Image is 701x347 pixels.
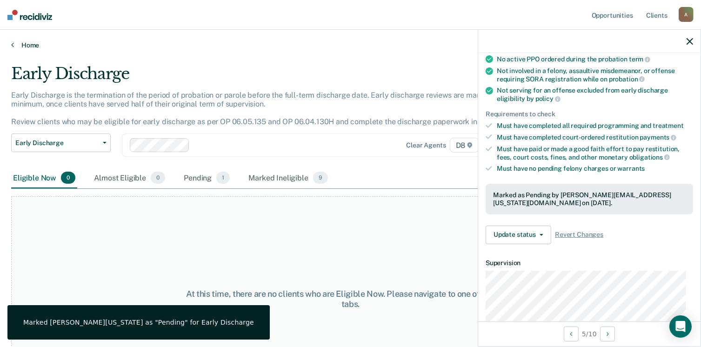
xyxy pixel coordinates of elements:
span: Revert Changes [555,231,603,239]
span: term [629,55,650,63]
button: Update status [486,226,551,244]
span: D8 [450,138,479,153]
div: A [679,7,694,22]
div: Must have completed all required programming and [497,122,693,130]
div: Clear agents [406,141,446,149]
div: Not involved in a felony, assaultive misdemeanor, or offense requiring SORA registration while on [497,67,693,83]
span: 9 [313,172,328,184]
span: Early Discharge [15,139,99,147]
div: No active PPO ordered during the probation [497,55,693,63]
span: warrants [618,165,645,172]
span: treatment [653,122,684,129]
div: Pending [182,168,232,188]
img: Recidiviz [7,10,52,20]
div: Marked [PERSON_NAME][US_STATE] as "Pending" for Early Discharge [23,318,254,327]
span: 0 [151,172,165,184]
span: 1 [216,172,230,184]
div: At this time, there are no clients who are Eligible Now. Please navigate to one of the other tabs. [181,289,520,309]
button: Next Opportunity [600,327,615,341]
span: 0 [61,172,75,184]
span: obligations [629,153,670,161]
div: Marked as Pending by [PERSON_NAME][EMAIL_ADDRESS][US_STATE][DOMAIN_NAME] on [DATE]. [493,191,686,207]
div: Must have no pending felony charges or [497,165,693,173]
div: Must have completed court-ordered restitution [497,133,693,141]
div: Not serving for an offense excluded from early discharge eligibility by [497,87,693,102]
div: Early Discharge [11,64,537,91]
span: probation [609,75,645,83]
div: 5 / 10 [478,321,701,346]
p: Early Discharge is the termination of the period of probation or parole before the full-term disc... [11,91,511,127]
a: Home [11,41,690,49]
div: Almost Eligible [92,168,167,188]
span: payments [640,133,677,141]
div: Requirements to check [486,110,693,118]
div: Must have paid or made a good faith effort to pay restitution, fees, court costs, fines, and othe... [497,145,693,161]
div: Marked Ineligible [247,168,330,188]
span: policy [535,95,561,102]
div: Eligible Now [11,168,77,188]
dt: Supervision [486,259,693,267]
div: Open Intercom Messenger [669,315,692,338]
button: Previous Opportunity [564,327,579,341]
